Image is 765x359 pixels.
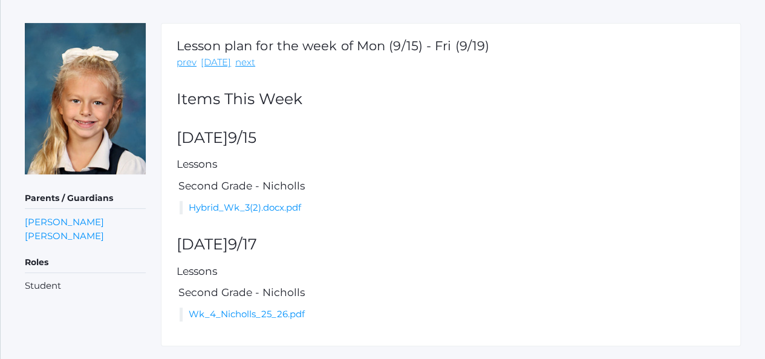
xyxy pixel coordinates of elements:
[201,56,231,70] a: [DATE]
[228,128,256,147] span: 9/15
[177,159,725,170] h5: Lessons
[189,202,301,213] a: Hybrid_Wk_3(2).docx.pdf
[177,180,725,192] h5: Second Grade - Nicholls
[25,252,146,273] h5: Roles
[177,287,725,298] h5: Second Grade - Nicholls
[177,56,197,70] a: prev
[25,188,146,209] h5: Parents / Guardians
[177,266,725,277] h5: Lessons
[25,215,104,229] a: [PERSON_NAME]
[177,91,725,108] h2: Items This Week
[177,39,489,53] h1: Lesson plan for the week of Mon (9/15) - Fri (9/19)
[177,236,725,253] h2: [DATE]
[189,308,305,320] a: Wk_4_Nicholls_25_26.pdf
[25,23,146,174] img: Eliana Sergey
[177,130,725,147] h2: [DATE]
[25,229,104,243] a: [PERSON_NAME]
[25,279,146,293] li: Student
[235,56,255,70] a: next
[228,235,257,253] span: 9/17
